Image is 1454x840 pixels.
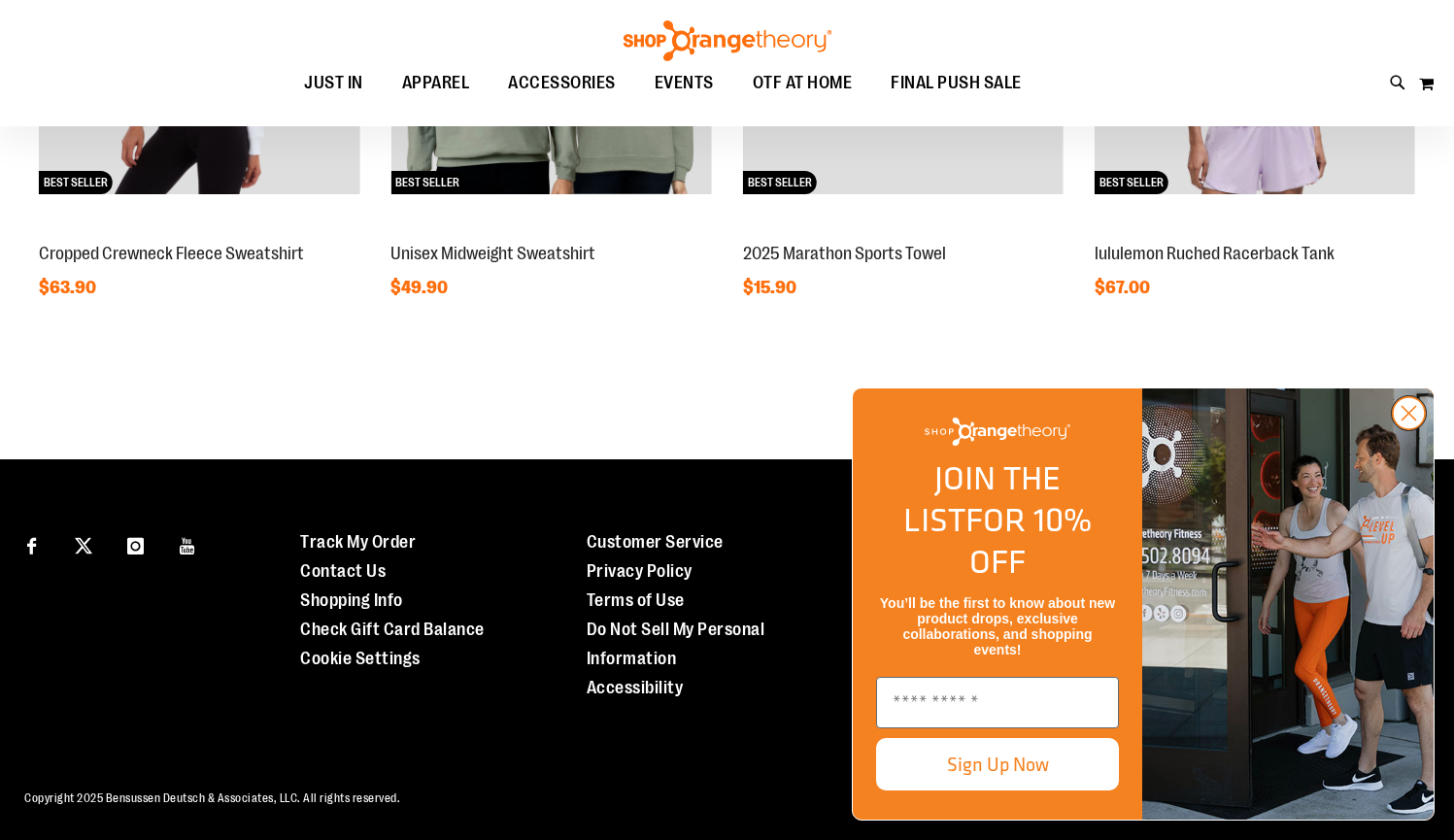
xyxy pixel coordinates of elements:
[1095,171,1168,194] span: BEST SELLER
[965,495,1092,586] span: FOR 10% OFF
[171,527,205,561] a: Visit our Youtube page
[75,537,92,554] img: Twitter
[743,171,817,194] span: BEST SELLER
[489,61,635,106] a: ACCESSORIES
[300,561,386,581] a: Contact Us
[903,454,1061,544] span: JOIN THE LIST
[285,61,383,106] a: JUST IN
[743,278,799,297] span: $15.90
[876,738,1119,790] button: Sign Up Now
[880,595,1115,657] span: You’ll be the first to know about new product drops, exclusive collaborations, and shopping events!
[743,222,1064,238] a: 2025 Marathon Sports TowelBEST SELLER
[15,527,49,561] a: Visit our Facebook page
[390,244,595,263] a: Unisex Midweight Sweatshirt
[621,20,834,61] img: Shop Orangetheory
[39,222,359,238] a: Cropped Crewneck Fleece SweatshirtBEST SELLER
[39,244,304,263] a: Cropped Crewneck Fleece Sweatshirt
[871,61,1041,106] a: FINAL PUSH SALE
[300,649,421,668] a: Cookie Settings
[733,61,872,106] a: OTF AT HOME
[587,561,693,581] a: Privacy Policy
[635,61,733,106] a: EVENTS
[1095,244,1335,263] a: lululemon Ruched Racerback Tank
[925,418,1070,446] img: Shop Orangetheory
[24,791,400,805] span: Copyright 2025 Bensussen Deutsch & Associates, LLC. All rights reserved.
[383,61,490,106] a: APPAREL
[743,244,946,263] a: 2025 Marathon Sports Towel
[39,278,99,297] span: $63.90
[390,278,451,297] span: $49.90
[300,532,416,552] a: Track My Order
[304,61,363,105] span: JUST IN
[39,171,113,194] span: BEST SELLER
[1095,222,1415,238] a: lululemon Ruched Racerback TankBEST SELLER
[508,61,616,105] span: ACCESSORIES
[655,61,714,105] span: EVENTS
[753,61,853,105] span: OTF AT HOME
[118,527,152,561] a: Visit our Instagram page
[832,368,1454,840] div: FLYOUT Form
[300,620,485,639] a: Check Gift Card Balance
[300,590,403,610] a: Shopping Info
[1391,395,1427,431] button: Close dialog
[891,61,1022,105] span: FINAL PUSH SALE
[67,527,101,561] a: Visit our X page
[587,678,684,697] a: Accessibility
[587,620,765,668] a: Do Not Sell My Personal Information
[587,532,724,552] a: Customer Service
[390,171,464,194] span: BEST SELLER
[402,61,470,105] span: APPAREL
[1142,388,1434,820] img: Shop Orangtheory
[587,590,685,610] a: Terms of Use
[876,677,1119,728] input: Enter email
[390,222,711,238] a: Unisex Midweight SweatshirtBEST SELLER
[1095,278,1153,297] span: $67.00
